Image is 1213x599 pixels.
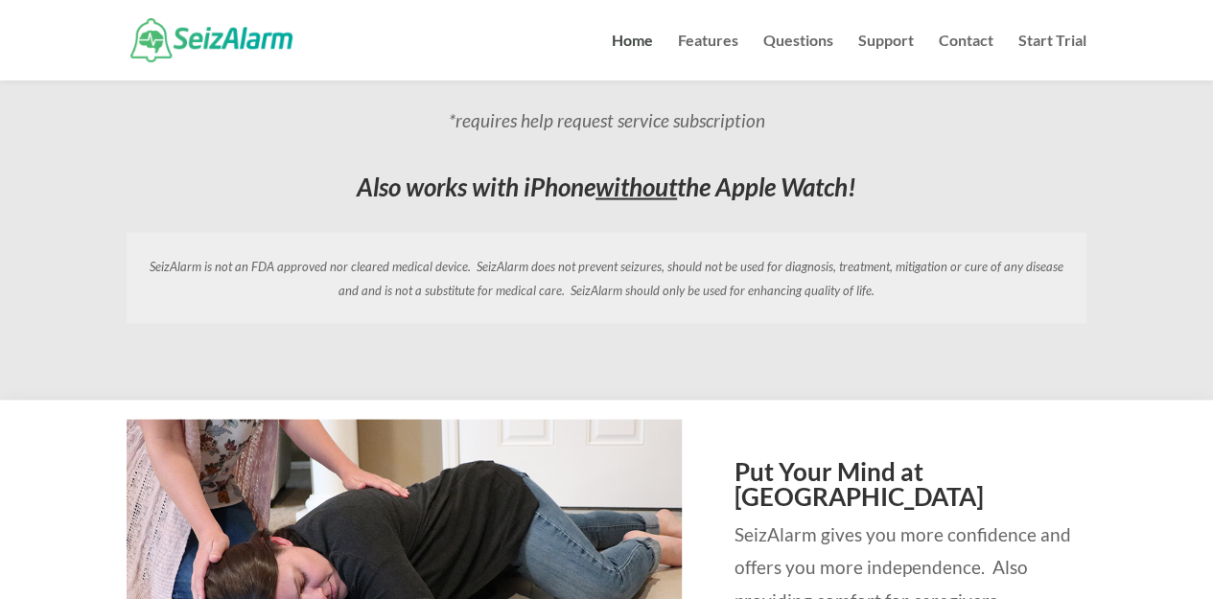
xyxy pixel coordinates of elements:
a: Questions [763,34,833,81]
em: *requires help request service subscription [449,108,765,130]
h2: Put Your Mind at [GEOGRAPHIC_DATA] [735,458,1086,518]
span: without [595,171,677,201]
em: Also works with iPhone the Apple Watch! [357,171,856,201]
a: Contact [939,34,993,81]
em: SeizAlarm is not an FDA approved nor cleared medical device. SeizAlarm does not prevent seizures,... [150,258,1063,297]
a: Support [858,34,914,81]
a: Start Trial [1018,34,1086,81]
img: SeizAlarm [130,18,292,61]
a: Home [612,34,653,81]
a: Features [678,34,738,81]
